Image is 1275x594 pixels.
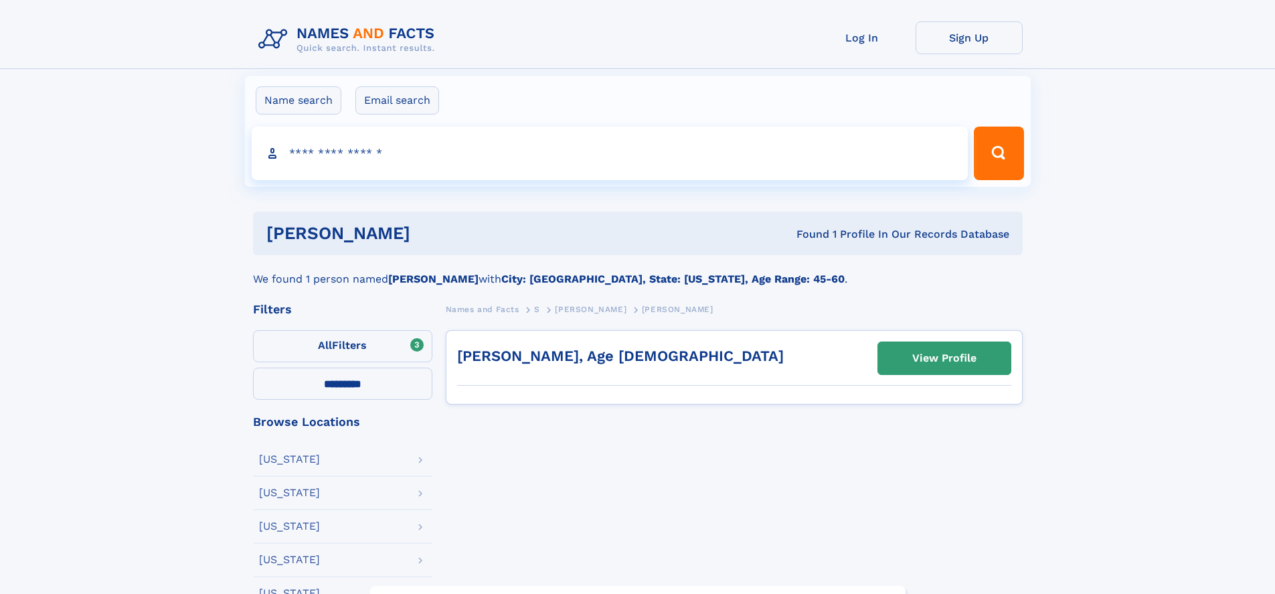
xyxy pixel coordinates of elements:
[446,301,519,317] a: Names and Facts
[912,343,976,374] div: View Profile
[259,521,320,532] div: [US_STATE]
[266,225,604,242] h1: [PERSON_NAME]
[974,127,1023,180] button: Search Button
[501,273,845,285] b: City: [GEOGRAPHIC_DATA], State: [US_STATE], Age Range: 45-60
[878,342,1011,374] a: View Profile
[555,305,626,314] span: [PERSON_NAME]
[259,488,320,498] div: [US_STATE]
[253,330,432,362] label: Filters
[534,305,540,314] span: S
[603,227,1009,242] div: Found 1 Profile In Our Records Database
[253,21,446,58] img: Logo Names and Facts
[253,303,432,315] div: Filters
[809,21,916,54] a: Log In
[252,127,968,180] input: search input
[642,305,713,314] span: [PERSON_NAME]
[259,554,320,565] div: [US_STATE]
[534,301,540,317] a: S
[555,301,626,317] a: [PERSON_NAME]
[318,339,332,352] span: All
[253,255,1023,287] div: We found 1 person named with .
[253,416,432,428] div: Browse Locations
[259,454,320,465] div: [US_STATE]
[256,86,341,115] label: Name search
[355,86,439,115] label: Email search
[388,273,479,285] b: [PERSON_NAME]
[916,21,1023,54] a: Sign Up
[457,348,784,364] a: [PERSON_NAME], Age [DEMOGRAPHIC_DATA]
